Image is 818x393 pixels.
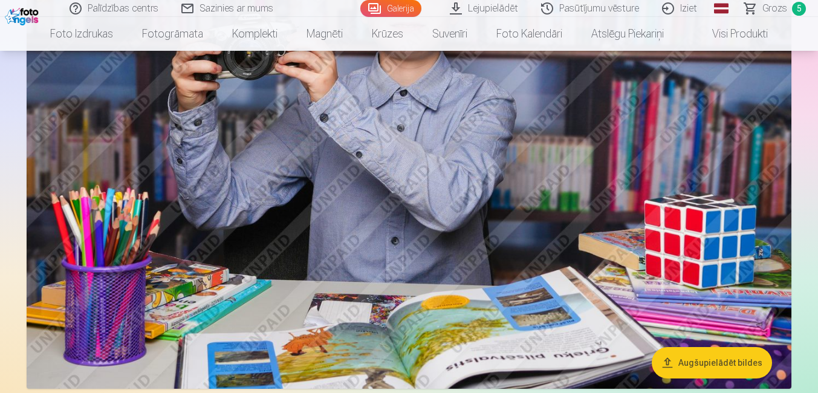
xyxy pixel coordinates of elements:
a: Krūzes [357,17,418,51]
a: Suvenīri [418,17,482,51]
a: Komplekti [218,17,292,51]
a: Foto kalendāri [482,17,577,51]
a: Foto izdrukas [36,17,128,51]
a: Visi produkti [678,17,782,51]
span: 5 [792,2,806,16]
a: Magnēti [292,17,357,51]
span: Grozs [762,1,787,16]
a: Fotogrāmata [128,17,218,51]
button: Augšupielādēt bildes [652,347,772,378]
a: Atslēgu piekariņi [577,17,678,51]
img: /fa1 [5,5,42,25]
